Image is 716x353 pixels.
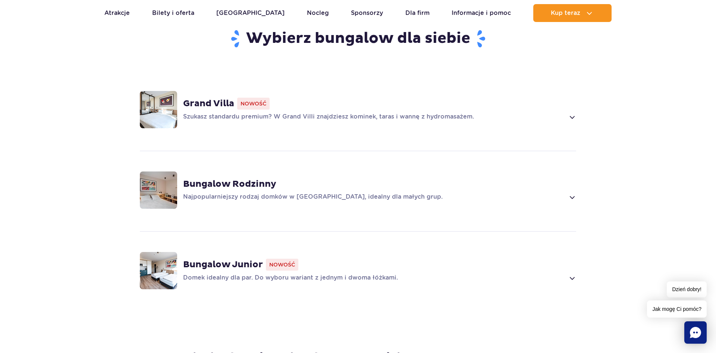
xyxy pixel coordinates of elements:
span: Jak mogę Ci pomóc? [647,300,707,318]
a: Informacje i pomoc [452,4,511,22]
span: Nowość [266,259,298,271]
button: Kup teraz [533,4,612,22]
a: Nocleg [307,4,329,22]
strong: Bungalow Junior [183,259,263,270]
div: Chat [684,321,707,344]
a: Dla firm [405,4,430,22]
a: [GEOGRAPHIC_DATA] [216,4,285,22]
a: Bilety i oferta [152,4,194,22]
p: Najpopularniejszy rodzaj domków w [GEOGRAPHIC_DATA], idealny dla małych grup. [183,193,565,202]
span: Dzień dobry! [667,281,707,297]
strong: Bungalow Rodzinny [183,179,276,190]
span: Nowość [237,98,270,110]
a: Atrakcje [104,4,130,22]
h2: Wybierz bungalow dla siebie [140,29,577,48]
a: Sponsorzy [351,4,383,22]
p: Szukasz standardu premium? W Grand Villi znajdziesz kominek, taras i wannę z hydromasażem. [183,113,565,122]
p: Domek idealny dla par. Do wyboru wariant z jednym i dwoma łóżkami. [183,274,565,283]
span: Kup teraz [551,10,580,16]
strong: Grand Villa [183,98,234,109]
